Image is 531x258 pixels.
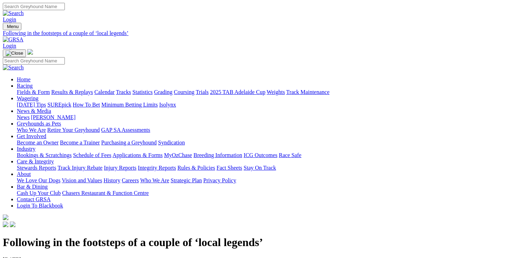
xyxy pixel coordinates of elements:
[116,89,131,95] a: Tracks
[17,127,46,133] a: Who We Are
[17,196,50,202] a: Contact GRSA
[17,171,31,177] a: About
[73,152,111,158] a: Schedule of Fees
[244,152,277,158] a: ICG Outcomes
[3,36,23,43] img: GRSA
[3,49,26,57] button: Toggle navigation
[17,108,51,114] a: News & Media
[17,114,29,120] a: News
[17,190,528,196] div: Bar & Dining
[171,177,202,183] a: Strategic Plan
[244,165,276,171] a: Stay On Track
[31,114,75,120] a: [PERSON_NAME]
[140,177,169,183] a: Who We Are
[104,165,136,171] a: Injury Reports
[51,89,93,95] a: Results & Replays
[17,102,528,108] div: Wagering
[154,89,172,95] a: Grading
[101,140,157,145] a: Purchasing a Greyhound
[73,102,100,108] a: How To Bet
[27,49,33,55] img: logo-grsa-white.png
[3,30,528,36] a: Following in the footsteps of a couple of ‘local legends’
[3,16,16,22] a: Login
[17,152,528,158] div: Industry
[3,43,16,49] a: Login
[193,152,242,158] a: Breeding Information
[103,177,120,183] a: History
[3,236,528,249] h1: Following in the footsteps of a couple of ‘local legends’
[122,177,139,183] a: Careers
[17,140,528,146] div: Get Involved
[3,222,8,227] img: facebook.svg
[3,64,24,71] img: Search
[196,89,209,95] a: Trials
[279,152,301,158] a: Race Safe
[138,165,176,171] a: Integrity Reports
[17,76,30,82] a: Home
[17,121,61,127] a: Greyhounds as Pets
[17,146,35,152] a: Industry
[6,50,23,56] img: Close
[267,89,285,95] a: Weights
[17,89,528,95] div: Racing
[17,190,61,196] a: Cash Up Your Club
[132,89,153,95] a: Statistics
[17,158,54,164] a: Care & Integrity
[10,222,15,227] img: twitter.svg
[17,184,48,190] a: Bar & Dining
[17,95,39,101] a: Wagering
[158,140,185,145] a: Syndication
[62,177,102,183] a: Vision and Values
[17,102,46,108] a: [DATE] Tips
[17,177,528,184] div: About
[101,102,158,108] a: Minimum Betting Limits
[57,165,102,171] a: Track Injury Rebate
[17,140,59,145] a: Become an Owner
[62,190,149,196] a: Chasers Restaurant & Function Centre
[17,152,72,158] a: Bookings & Scratchings
[177,165,215,171] a: Rules & Policies
[17,165,528,171] div: Care & Integrity
[3,23,21,30] button: Toggle navigation
[17,133,46,139] a: Get Involved
[3,10,24,16] img: Search
[164,152,192,158] a: MyOzChase
[113,152,163,158] a: Applications & Forms
[17,177,60,183] a: We Love Our Dogs
[17,89,50,95] a: Fields & Form
[3,57,65,64] input: Search
[17,127,528,133] div: Greyhounds as Pets
[174,89,195,95] a: Coursing
[60,140,100,145] a: Become a Trainer
[17,165,56,171] a: Stewards Reports
[17,203,63,209] a: Login To Blackbook
[3,215,8,220] img: logo-grsa-white.png
[47,102,71,108] a: SUREpick
[159,102,176,108] a: Isolynx
[7,24,19,29] span: Menu
[217,165,242,171] a: Fact Sheets
[101,127,150,133] a: GAP SA Assessments
[286,89,329,95] a: Track Maintenance
[17,114,528,121] div: News & Media
[3,3,65,10] input: Search
[94,89,115,95] a: Calendar
[47,127,100,133] a: Retire Your Greyhound
[210,89,265,95] a: 2025 TAB Adelaide Cup
[203,177,236,183] a: Privacy Policy
[17,83,33,89] a: Racing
